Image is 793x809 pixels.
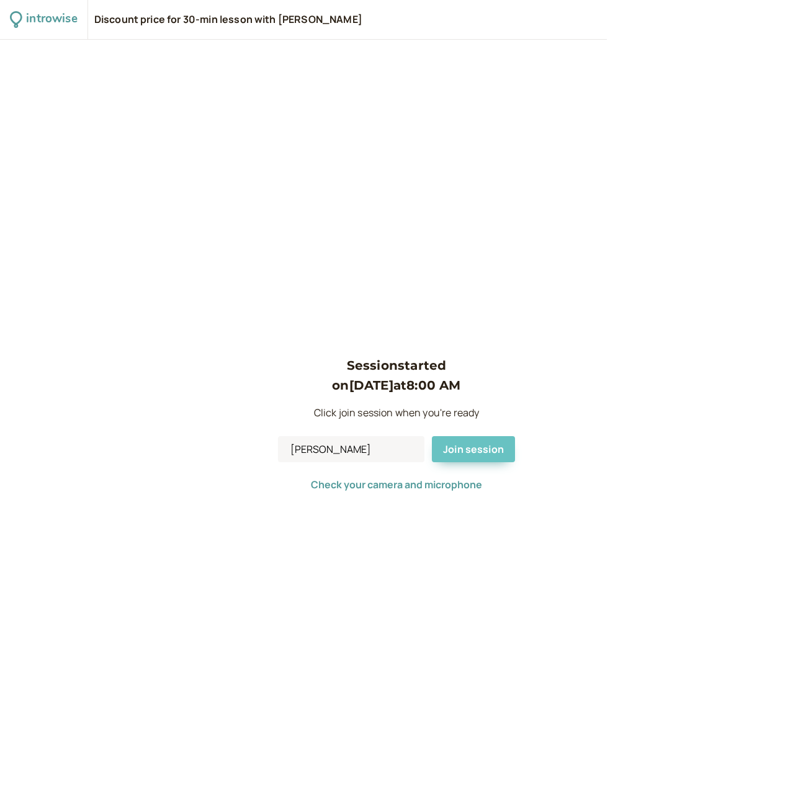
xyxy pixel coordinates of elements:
[432,436,515,462] button: Join session
[278,355,515,396] h3: Session started on [DATE] at 8:00 AM
[278,405,515,421] p: Click join session when you're ready
[26,10,77,29] div: introwise
[311,479,482,490] button: Check your camera and microphone
[311,478,482,491] span: Check your camera and microphone
[278,436,424,462] input: Your Name
[443,442,504,456] span: Join session
[94,13,362,27] div: Discount price for 30-min lesson with [PERSON_NAME]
